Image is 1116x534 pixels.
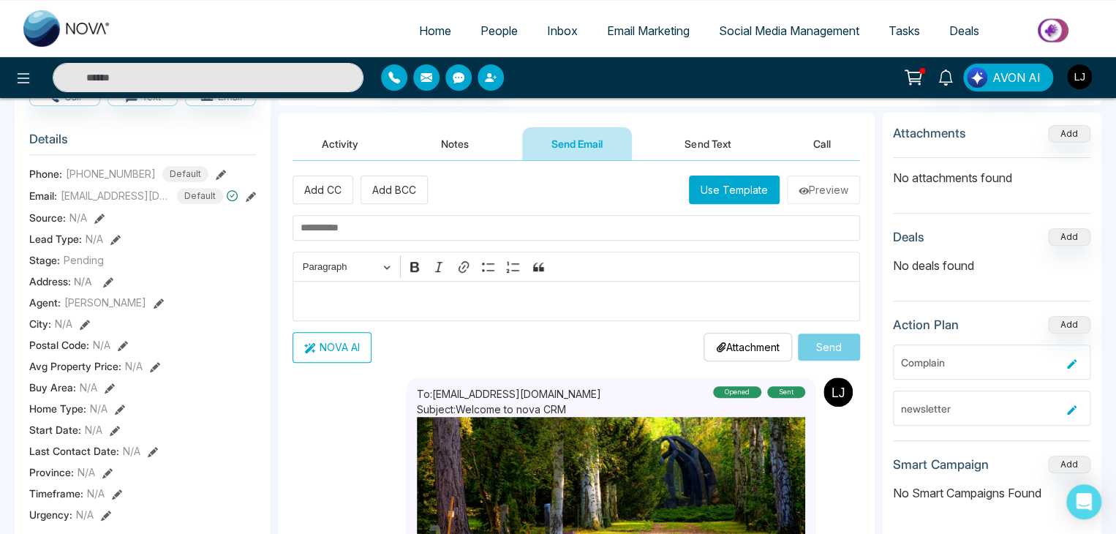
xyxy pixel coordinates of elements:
div: Open Intercom Messenger [1066,484,1101,519]
span: N/A [123,443,140,459]
p: Attachment [716,339,780,355]
span: Timeframe : [29,486,83,501]
button: Add [1048,456,1090,473]
span: Paragraph [303,258,379,276]
h3: Smart Campaign [893,457,989,472]
span: City : [29,316,51,331]
h3: Attachments [893,126,966,140]
a: Tasks [874,17,935,45]
a: Email Marketing [592,17,704,45]
a: Deals [935,17,994,45]
span: Stage: [29,252,60,268]
span: Home Type : [29,401,86,416]
span: [EMAIL_ADDRESS][DOMAIN_NAME] [61,188,170,203]
button: Add [1048,316,1090,334]
span: N/A [90,401,108,416]
a: Social Media Management [704,17,874,45]
span: Source: [29,210,66,225]
span: Home [419,23,451,38]
p: Subject: Welcome to nova CRM [417,402,601,417]
span: Email Marketing [607,23,690,38]
button: NOVA AI [293,332,372,363]
p: No deals found [893,257,1090,274]
button: Send Email [522,127,632,160]
button: AVON AI [963,64,1053,91]
img: Market-place.gif [1001,14,1107,47]
button: Add [1048,125,1090,143]
span: N/A [125,358,143,374]
span: Tasks [889,23,920,38]
span: N/A [78,465,95,480]
span: Pending [64,252,104,268]
span: N/A [69,210,87,225]
button: Add [1048,228,1090,246]
div: Opened [713,386,761,398]
button: Paragraph [296,255,397,278]
span: Urgency : [29,507,72,522]
span: Inbox [547,23,578,38]
a: Inbox [532,17,592,45]
span: Default [177,188,223,204]
button: Preview [787,176,860,204]
button: Send [798,334,860,361]
h3: Deals [893,230,924,244]
span: Default [162,166,208,182]
span: [PERSON_NAME] [64,295,146,310]
h3: Action Plan [893,317,959,332]
div: Complain [901,355,1061,370]
button: Add BCC [361,176,428,204]
span: N/A [86,231,103,247]
a: People [466,17,532,45]
button: Call [784,127,860,160]
img: Nova CRM Logo [23,10,111,47]
div: newsletter [901,401,1061,416]
span: N/A [85,422,102,437]
button: Activity [293,127,388,160]
img: Sender [823,377,853,407]
img: Lead Flow [967,67,987,88]
span: N/A [55,316,72,331]
span: N/A [87,486,105,501]
a: Home [404,17,466,45]
span: N/A [76,507,94,522]
span: Agent: [29,295,61,310]
span: N/A [74,275,92,287]
p: To: [EMAIL_ADDRESS][DOMAIN_NAME] [417,386,601,402]
span: Social Media Management [719,23,859,38]
span: Last Contact Date : [29,443,119,459]
span: People [480,23,518,38]
button: Send Text [655,127,760,160]
span: Province : [29,465,74,480]
span: Postal Code : [29,337,89,353]
span: N/A [80,380,97,395]
span: [PHONE_NUMBER] [66,166,156,181]
span: Address: [29,274,92,289]
span: Avg Property Price : [29,358,121,374]
div: sent [767,386,805,398]
span: Add [1048,127,1090,139]
span: AVON AI [992,69,1041,86]
button: Add CC [293,176,353,204]
button: Notes [412,127,498,160]
button: Use Template [689,176,780,204]
p: No attachments found [893,158,1090,187]
h3: Details [29,132,256,154]
div: Editor toolbar [293,252,860,280]
span: Buy Area : [29,380,76,395]
span: Start Date : [29,422,81,437]
span: Deals [949,23,979,38]
span: Phone: [29,166,62,181]
p: No Smart Campaigns Found [893,484,1090,502]
span: Lead Type: [29,231,82,247]
span: N/A [93,337,110,353]
div: Editor editing area: main [293,281,860,321]
span: Email: [29,188,57,203]
img: User Avatar [1067,64,1092,89]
